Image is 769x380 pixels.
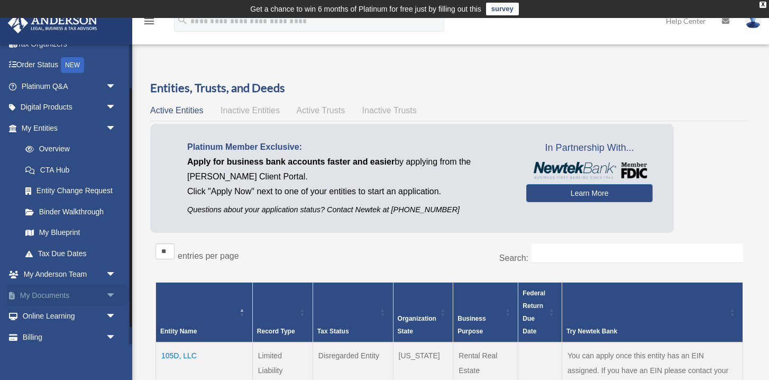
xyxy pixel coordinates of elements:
[562,283,743,343] th: Try Newtek Bank : Activate to sort
[106,76,127,97] span: arrow_drop_down
[15,180,127,202] a: Entity Change Request
[457,315,486,335] span: Business Purpose
[257,328,295,335] span: Record Type
[317,328,349,335] span: Tax Status
[106,97,127,119] span: arrow_drop_down
[7,76,132,97] a: Platinum Q&Aarrow_drop_down
[106,264,127,286] span: arrow_drop_down
[7,117,127,139] a: My Entitiesarrow_drop_down
[523,289,545,335] span: Federal Return Due Date
[143,15,155,28] i: menu
[566,325,727,338] div: Try Newtek Bank
[187,155,510,184] p: by applying from the [PERSON_NAME] Client Portal.
[453,283,518,343] th: Business Purpose: Activate to sort
[7,97,132,118] a: Digital Productsarrow_drop_down
[362,106,417,115] span: Inactive Trusts
[7,285,132,306] a: My Documentsarrow_drop_down
[15,201,127,222] a: Binder Walkthrough
[7,264,132,285] a: My Anderson Teamarrow_drop_down
[187,203,510,216] p: Questions about your application status? Contact Newtek at [PHONE_NUMBER]
[526,140,653,157] span: In Partnership With...
[759,2,766,8] div: close
[297,106,345,115] span: Active Trusts
[15,222,127,243] a: My Blueprint
[7,327,132,348] a: Billingarrow_drop_down
[313,283,393,343] th: Tax Status: Activate to sort
[15,159,127,180] a: CTA Hub
[7,306,132,327] a: Online Learningarrow_drop_down
[5,13,100,33] img: Anderson Advisors Platinum Portal
[15,243,127,264] a: Tax Due Dates
[15,139,122,160] a: Overview
[532,162,647,179] img: NewtekBankLogoSM.png
[499,254,528,263] label: Search:
[61,57,84,73] div: NEW
[178,251,239,260] label: entries per page
[398,315,436,335] span: Organization State
[150,80,748,96] h3: Entities, Trusts, and Deeds
[187,157,395,166] span: Apply for business bank accounts faster and easier
[160,328,197,335] span: Entity Name
[143,19,155,28] a: menu
[526,184,653,202] a: Learn More
[250,3,481,15] div: Get a chance to win 6 months of Platinum for free just by filling out this
[745,13,761,29] img: User Pic
[518,283,562,343] th: Federal Return Due Date: Activate to sort
[221,106,280,115] span: Inactive Entities
[252,283,313,343] th: Record Type: Activate to sort
[106,327,127,348] span: arrow_drop_down
[106,306,127,328] span: arrow_drop_down
[177,14,188,26] i: search
[150,106,203,115] span: Active Entities
[187,184,510,199] p: Click "Apply Now" next to one of your entities to start an application.
[7,55,132,76] a: Order StatusNEW
[486,3,519,15] a: survey
[106,117,127,139] span: arrow_drop_down
[393,283,453,343] th: Organization State: Activate to sort
[106,285,127,306] span: arrow_drop_down
[187,140,510,155] p: Platinum Member Exclusive:
[156,283,253,343] th: Entity Name: Activate to invert sorting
